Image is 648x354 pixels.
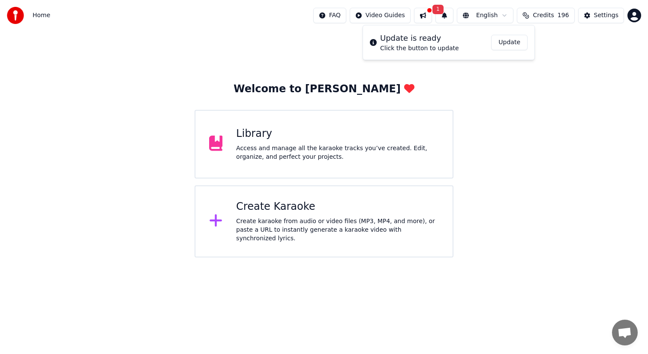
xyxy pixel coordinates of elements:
[594,11,618,20] div: Settings
[517,8,574,23] button: Credits196
[380,32,459,44] div: Update is ready
[533,11,554,20] span: Credits
[236,217,439,243] div: Create karaoke from audio or video files (MP3, MP4, and more), or paste a URL to instantly genera...
[236,200,439,214] div: Create Karaoke
[380,44,459,53] div: Click the button to update
[33,11,50,20] span: Home
[7,7,24,24] img: youka
[558,11,569,20] span: 196
[313,8,346,23] button: FAQ
[435,8,453,23] button: 1
[578,8,624,23] button: Settings
[432,5,444,14] span: 1
[236,127,439,141] div: Library
[234,82,414,96] div: Welcome to [PERSON_NAME]
[612,320,638,345] a: Open chat
[350,8,411,23] button: Video Guides
[491,35,528,50] button: Update
[33,11,50,20] nav: breadcrumb
[236,144,439,161] div: Access and manage all the karaoke tracks you’ve created. Edit, organize, and perfect your projects.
